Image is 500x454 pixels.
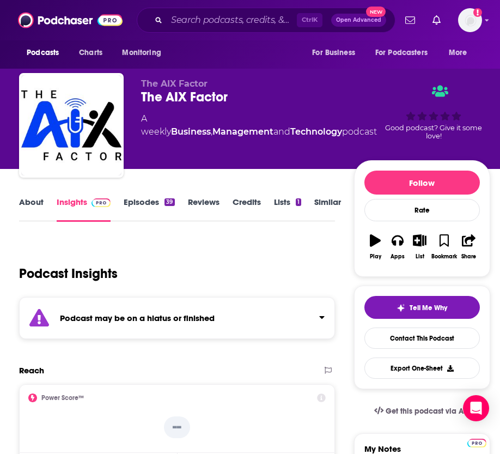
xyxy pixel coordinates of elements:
div: Play [370,253,381,260]
div: A weekly podcast [141,112,377,138]
input: Search podcasts, credits, & more... [167,11,297,29]
button: Show profile menu [458,8,482,32]
h2: Power Score™ [41,394,84,402]
img: Podchaser - Follow, Share and Rate Podcasts [18,10,123,31]
h1: Podcast Insights [19,265,118,282]
span: Podcasts [27,45,59,60]
button: open menu [441,43,481,63]
strong: Podcast may be on a hiatus or finished [60,313,215,323]
span: Open Advanced [336,17,381,23]
span: New [366,7,386,17]
img: Podchaser Pro [92,198,111,207]
img: User Profile [458,8,482,32]
section: Click to expand status details [19,297,335,339]
div: List [416,253,424,260]
button: Export One-Sheet [364,358,480,379]
a: About [19,197,44,222]
a: Show notifications dropdown [401,11,419,29]
span: Good podcast? Give it some love! [385,124,482,140]
a: InsightsPodchaser Pro [57,197,111,222]
button: Bookmark [431,227,458,267]
a: Pro website [467,437,486,447]
div: Apps [391,253,405,260]
span: The AIX Factor [141,78,208,89]
button: tell me why sparkleTell Me Why [364,296,480,319]
span: Tell Me Why [410,304,447,312]
a: Management [212,126,273,137]
a: Credits [233,197,261,222]
span: Ctrl K [297,13,322,27]
div: Bookmark [431,253,457,260]
a: Similar [314,197,341,222]
button: Apps [387,227,409,267]
a: Charts [72,43,109,63]
div: Share [461,253,476,260]
a: Show notifications dropdown [428,11,445,29]
img: The AIX Factor [21,75,121,175]
span: Logged in as WE_Broadcast [458,8,482,32]
div: 39 [164,198,174,206]
button: open menu [368,43,443,63]
button: open menu [304,43,369,63]
button: Follow [364,171,480,195]
a: Contact This Podcast [364,328,480,349]
div: Rate [364,199,480,221]
button: List [408,227,431,267]
div: Search podcasts, credits, & more... [137,8,395,33]
span: Get this podcast via API [386,407,470,416]
img: Podchaser Pro [467,439,486,447]
span: More [449,45,467,60]
h2: Reach [19,365,44,376]
a: Technology [290,126,342,137]
p: -- [164,416,190,438]
a: Reviews [188,197,219,222]
span: For Business [312,45,355,60]
span: , [211,126,212,137]
button: Open AdvancedNew [331,14,386,27]
div: 1 [296,198,301,206]
a: Get this podcast via API [365,398,479,425]
a: Business [171,126,211,137]
span: Charts [79,45,102,60]
div: Good podcast? Give it some love! [377,78,490,146]
img: tell me why sparkle [397,304,405,312]
button: Play [364,227,387,267]
div: Open Intercom Messenger [463,395,489,421]
span: Monitoring [122,45,161,60]
span: and [273,126,290,137]
a: Lists1 [274,197,301,222]
span: For Podcasters [375,45,428,60]
button: open menu [114,43,175,63]
button: Share [458,227,480,267]
a: Episodes39 [124,197,174,222]
svg: Add a profile image [473,8,482,17]
button: open menu [19,43,73,63]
